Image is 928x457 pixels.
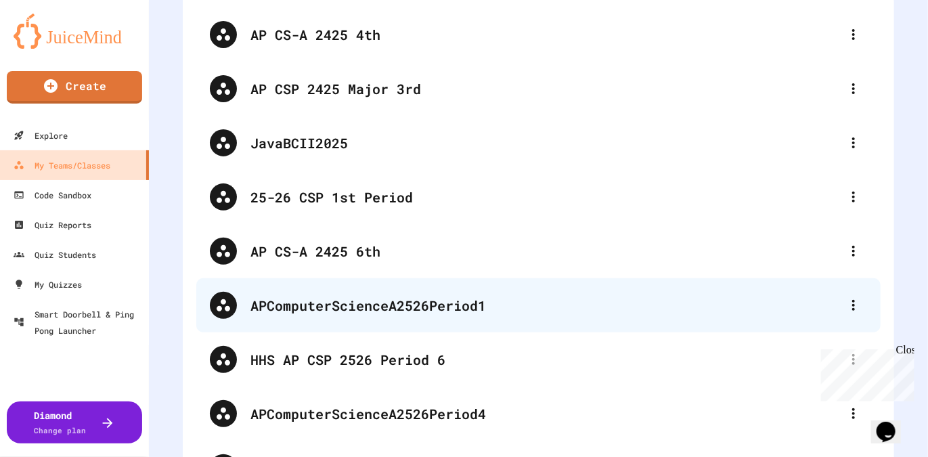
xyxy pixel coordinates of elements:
[196,116,881,170] div: JavaBCII2025
[7,71,142,104] a: Create
[250,404,840,424] div: APComputerScienceA2526Period4
[250,349,840,370] div: HHS AP CSP 2526 Period 6
[35,425,87,435] span: Change plan
[250,133,840,153] div: JavaBCII2025
[14,187,91,203] div: Code Sandbox
[250,24,840,45] div: AP CS-A 2425 4th
[196,170,881,224] div: 25-26 CSP 1st Period
[14,157,110,173] div: My Teams/Classes
[5,5,93,86] div: Chat with us now!Close
[250,295,840,315] div: APComputerScienceA2526Period1
[14,14,135,49] img: logo-orange.svg
[196,62,881,116] div: AP CSP 2425 Major 3rd
[196,278,881,332] div: APComputerScienceA2526Period1
[14,217,91,233] div: Quiz Reports
[14,276,82,292] div: My Quizzes
[250,241,840,261] div: AP CS-A 2425 6th
[196,332,881,387] div: HHS AP CSP 2526 Period 6
[196,7,881,62] div: AP CS-A 2425 4th
[250,79,840,99] div: AP CSP 2425 Major 3rd
[14,306,143,339] div: Smart Doorbell & Ping Pong Launcher
[7,401,142,443] button: DiamondChange plan
[871,403,914,443] iframe: chat widget
[35,408,87,437] div: Diamond
[14,127,68,144] div: Explore
[196,224,881,278] div: AP CS-A 2425 6th
[196,387,881,441] div: APComputerScienceA2526Period4
[250,187,840,207] div: 25-26 CSP 1st Period
[816,344,914,401] iframe: chat widget
[14,246,96,263] div: Quiz Students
